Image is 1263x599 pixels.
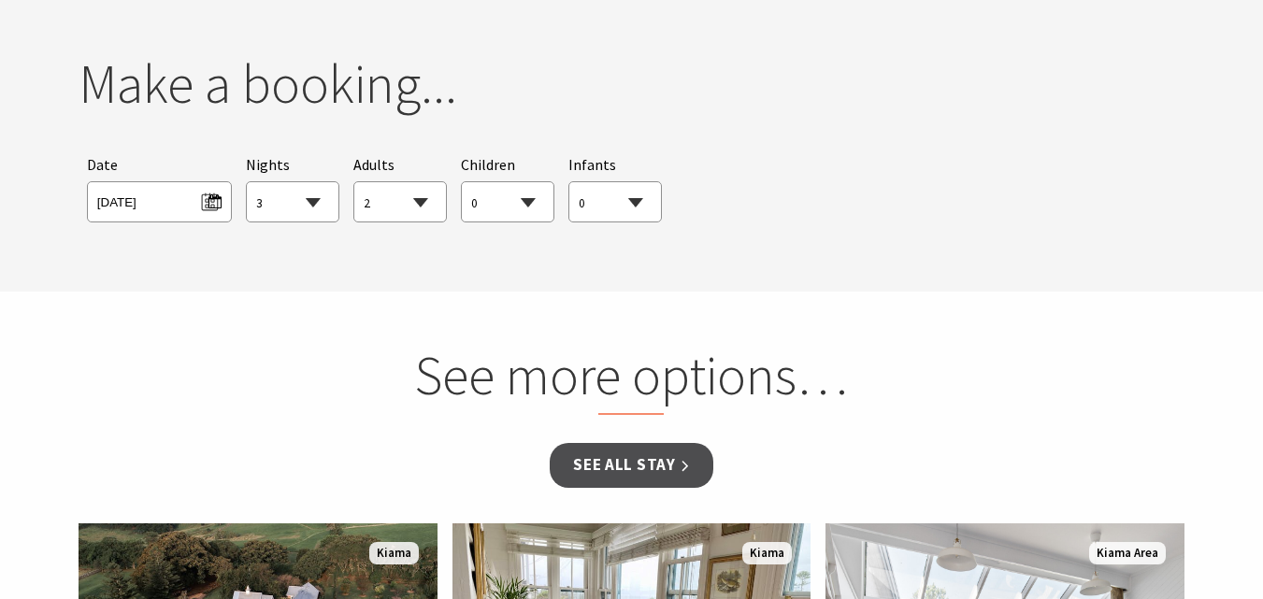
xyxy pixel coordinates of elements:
[353,155,395,174] span: Adults
[87,155,118,174] span: Date
[87,153,232,223] div: Please choose your desired arrival date
[246,153,339,223] div: Choose a number of nights
[275,343,988,416] h2: See more options…
[550,443,712,487] a: See all Stay
[79,51,1185,117] h2: Make a booking...
[97,187,222,212] span: [DATE]
[742,542,792,565] span: Kiama
[246,153,290,178] span: Nights
[461,155,515,174] span: Children
[1089,542,1166,565] span: Kiama Area
[369,542,419,565] span: Kiama
[568,155,616,174] span: Infants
